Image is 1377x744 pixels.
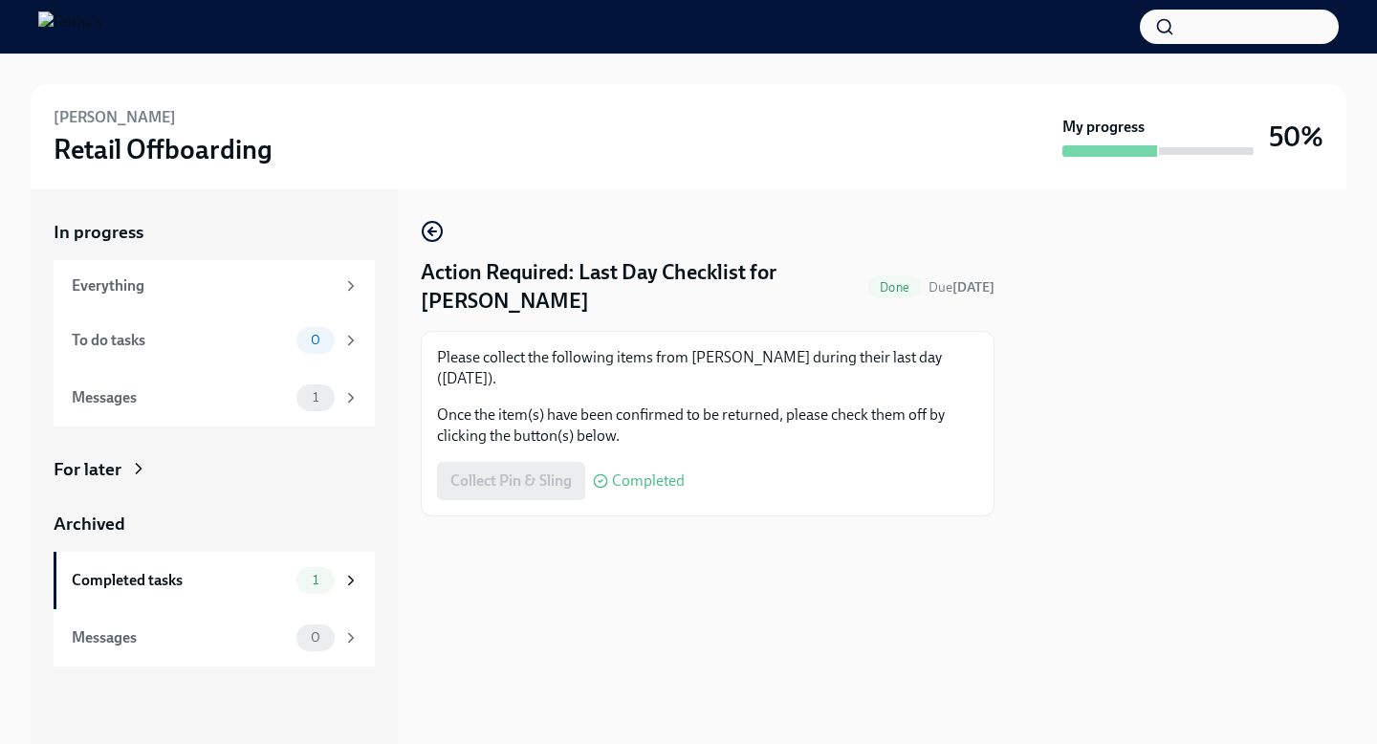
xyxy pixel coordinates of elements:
a: Messages1 [54,369,375,427]
h4: Action Required: Last Day Checklist for [PERSON_NAME] [421,258,861,316]
strong: [DATE] [952,279,994,295]
div: Completed tasks [72,570,289,591]
span: 0 [299,333,332,347]
div: For later [54,457,121,482]
a: To do tasks0 [54,312,375,369]
h6: [PERSON_NAME] [54,107,176,128]
img: Rothy's [38,11,102,42]
p: Please collect the following items from [PERSON_NAME] during their last day ([DATE]). [437,347,978,389]
a: For later [54,457,375,482]
h3: Retail Offboarding [54,132,273,166]
div: Messages [72,627,289,648]
a: In progress [54,220,375,245]
span: 0 [299,630,332,645]
span: Due [929,279,994,295]
span: 1 [301,390,330,405]
a: Archived [54,512,375,536]
span: Completed [612,473,685,489]
div: Messages [72,387,289,408]
strong: My progress [1062,117,1145,138]
span: 1 [301,573,330,587]
a: Completed tasks1 [54,552,375,609]
span: August 23rd, 2025 09:00 [929,278,994,296]
h3: 50% [1269,120,1323,154]
span: Done [868,280,921,295]
div: To do tasks [72,330,289,351]
div: Everything [72,275,335,296]
a: Messages0 [54,609,375,667]
a: Everything [54,260,375,312]
p: Once the item(s) have been confirmed to be returned, please check them off by clicking the button... [437,405,978,447]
